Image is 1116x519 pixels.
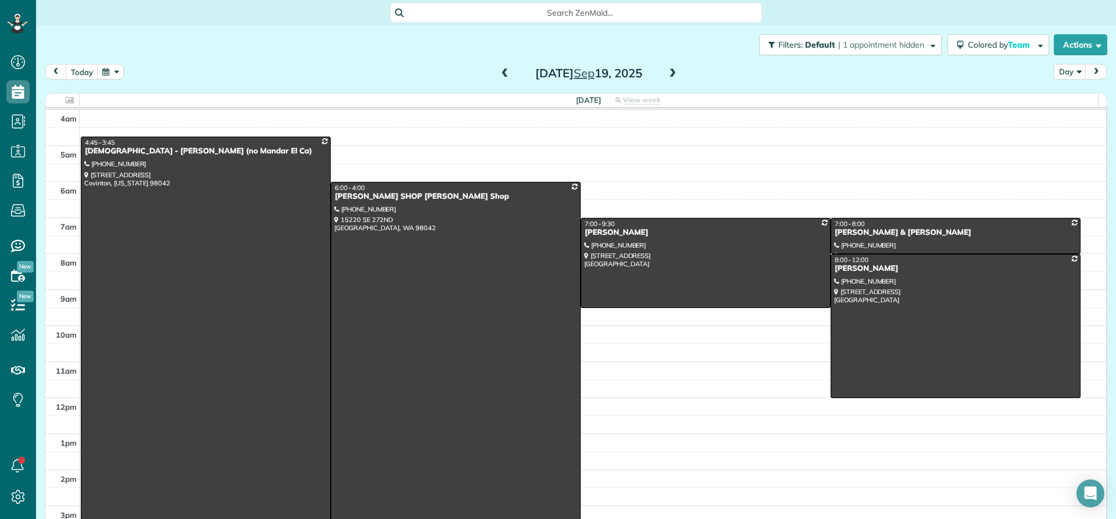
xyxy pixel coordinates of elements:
[576,95,601,105] span: [DATE]
[623,95,660,105] span: View week
[584,228,827,238] div: [PERSON_NAME]
[968,40,1034,50] span: Colored by
[60,114,77,123] span: 4am
[834,228,1077,238] div: [PERSON_NAME] & [PERSON_NAME]
[85,138,115,146] span: 4:45 - 3:45
[60,294,77,303] span: 9am
[334,192,577,202] div: [PERSON_NAME] SHOP [PERSON_NAME] Shop
[56,330,77,339] span: 10am
[585,220,615,228] span: 7:00 - 9:30
[56,366,77,375] span: 11am
[45,64,67,80] button: prev
[516,67,661,80] h2: [DATE] 19, 2025
[60,186,77,195] span: 6am
[838,40,924,50] span: | 1 appointment hidden
[60,222,77,231] span: 7am
[60,258,77,267] span: 8am
[17,261,34,273] span: New
[753,34,942,55] a: Filters: Default | 1 appointment hidden
[84,146,327,156] div: [DEMOGRAPHIC_DATA] - [PERSON_NAME] (no Mandar El Ca)
[759,34,942,55] button: Filters: Default | 1 appointment hidden
[1008,40,1032,50] span: Team
[778,40,803,50] span: Filters:
[335,184,365,192] span: 6:00 - 4:00
[60,474,77,484] span: 2pm
[1054,34,1107,55] button: Actions
[17,291,34,302] span: New
[835,256,868,264] span: 8:00 - 12:00
[574,66,595,80] span: Sep
[805,40,836,50] span: Default
[60,150,77,159] span: 5am
[947,34,1049,55] button: Colored byTeam
[1085,64,1107,80] button: next
[1076,479,1104,507] div: Open Intercom Messenger
[834,264,1077,274] div: [PERSON_NAME]
[56,402,77,411] span: 12pm
[835,220,865,228] span: 7:00 - 8:00
[60,438,77,448] span: 1pm
[66,64,98,80] button: today
[1054,64,1086,80] button: Day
